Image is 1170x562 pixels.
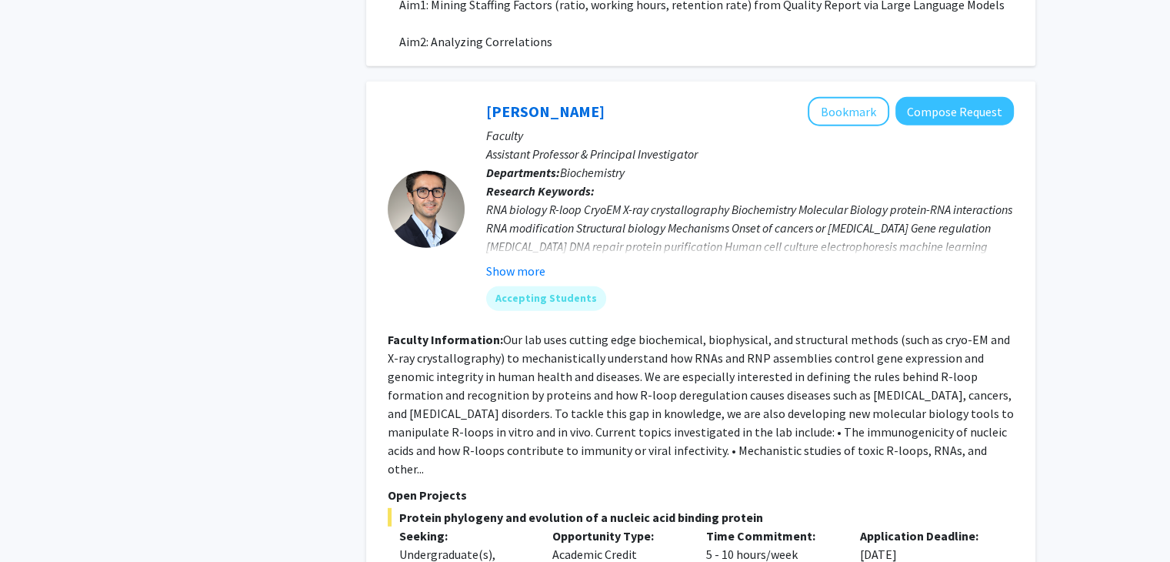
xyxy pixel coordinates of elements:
[399,32,1014,51] p: Aim2: Analyzing Correlations
[486,183,595,199] b: Research Keywords:
[808,97,889,126] button: Add Charles Bou-Nader to Bookmarks
[552,527,683,545] p: Opportunity Type:
[388,486,1014,504] p: Open Projects
[486,145,1014,163] p: Assistant Professor & Principal Investigator
[486,102,605,121] a: [PERSON_NAME]
[388,332,1014,477] fg-read-more: Our lab uses cutting edge biochemical, biophysical, and structural methods (such as cryo-EM and X...
[486,262,545,280] button: Show more
[486,200,1014,274] div: RNA biology R-loop CryoEM X-ray crystallography Biochemistry Molecular Biology protein-RNA intera...
[388,508,1014,527] span: Protein phylogeny and evolution of a nucleic acid binding protein
[560,165,625,180] span: Biochemistry
[706,527,837,545] p: Time Commitment:
[860,527,991,545] p: Application Deadline:
[895,97,1014,125] button: Compose Request to Charles Bou-Nader
[388,332,503,347] b: Faculty Information:
[12,493,65,550] iframe: Chat
[399,527,530,545] p: Seeking:
[486,165,560,180] b: Departments:
[486,126,1014,145] p: Faculty
[486,286,606,311] mat-chip: Accepting Students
